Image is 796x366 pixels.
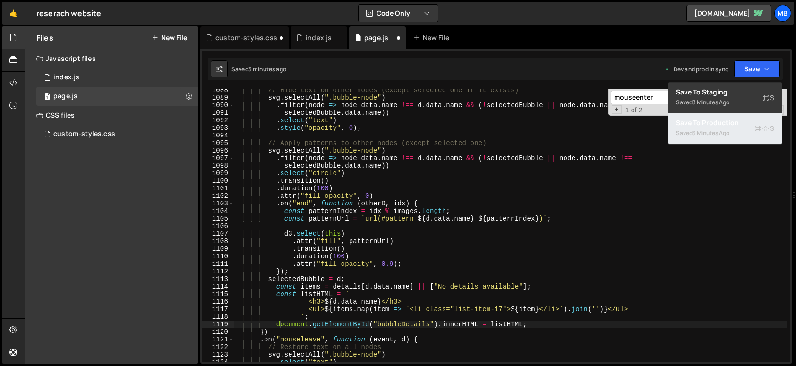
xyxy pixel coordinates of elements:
div: 1119 [202,321,234,328]
div: Saved [676,128,774,139]
div: 1107 [202,230,234,238]
button: Save to StagingS Saved3 minutes ago [668,83,782,113]
span: Toggle Replace mode [612,105,622,114]
div: 1088 [202,86,234,94]
div: 1112 [202,268,234,275]
div: 1115 [202,290,234,298]
div: 1095 [202,139,234,147]
button: New File [152,34,187,42]
div: 3 minutes ago [248,65,286,73]
div: Save to Staging [676,87,774,97]
div: 1113 [202,275,234,283]
div: 1096 [202,147,234,154]
div: 1124 [202,358,234,366]
div: 3 minutes ago [693,98,729,106]
div: 1092 [202,117,234,124]
a: 🤙 [2,2,25,25]
div: index.js [306,33,332,43]
div: custom-styles.css [215,33,277,43]
div: 1114 [202,283,234,290]
span: S [755,124,774,133]
div: 1117 [202,306,234,313]
div: 1105 [202,215,234,222]
div: 1108 [202,238,234,245]
div: 1103 [202,200,234,207]
button: Save [734,60,780,77]
div: New File [413,33,453,43]
div: Saved [231,65,286,73]
div: 1118 [202,313,234,321]
div: 1101 [202,185,234,192]
h2: Files [36,33,53,43]
div: 1106 [202,222,234,230]
div: Save to Production [676,118,774,128]
span: 1 [44,94,50,101]
a: [DOMAIN_NAME] [686,5,771,22]
div: 1121 [202,336,234,343]
div: 1093 [202,124,234,132]
button: Save to ProductionS Saved3 minutes ago [668,113,782,144]
div: 1104 [202,207,234,215]
div: page.js [53,92,77,101]
div: 1094 [202,132,234,139]
div: 1116 [202,298,234,306]
div: CSS files [25,106,198,125]
div: 10476/38631.css [36,125,198,144]
div: 1098 [202,162,234,170]
div: 1111 [202,260,234,268]
div: 1091 [202,109,234,117]
div: 1100 [202,177,234,185]
div: custom-styles.css [53,130,115,138]
div: index.js [53,73,79,82]
div: Javascript files [25,49,198,68]
div: 1102 [202,192,234,200]
div: 1110 [202,253,234,260]
button: Code Only [359,5,438,22]
div: 1089 [202,94,234,102]
div: 1097 [202,154,234,162]
div: 3 minutes ago [693,129,729,137]
div: 1122 [202,343,234,351]
div: page.js [364,33,388,43]
div: 1090 [202,102,234,109]
div: 10476/23765.js [36,68,198,87]
div: 1099 [202,170,234,177]
span: S [762,93,774,102]
div: Saved [676,97,774,108]
div: reserach website [36,8,102,19]
input: Search for [611,91,729,104]
div: Dev and prod in sync [664,65,728,73]
div: 1123 [202,351,234,358]
div: 10476/23772.js [36,87,198,106]
div: 1109 [202,245,234,253]
a: MB [774,5,791,22]
span: 1 of 2 [622,106,646,114]
div: 1120 [202,328,234,336]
